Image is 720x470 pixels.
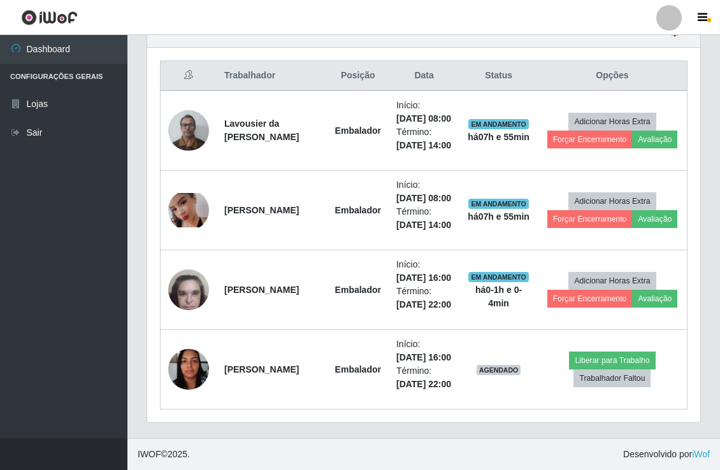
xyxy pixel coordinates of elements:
button: Avaliação [632,210,677,228]
strong: há 07 h e 55 min [468,211,529,222]
li: Término: [396,205,452,232]
span: EM ANDAMENTO [468,272,529,282]
button: Forçar Encerramento [547,290,633,308]
th: Posição [328,61,389,91]
img: CoreUI Logo [21,10,78,25]
time: [DATE] 14:00 [396,220,451,230]
strong: há 07 h e 55 min [468,132,529,142]
th: Trabalhador [217,61,328,91]
strong: Embalador [335,205,381,215]
li: Início: [396,258,452,285]
li: Início: [396,99,452,125]
li: Término: [396,364,452,391]
span: © 2025 . [138,448,190,461]
a: iWof [692,449,710,459]
time: [DATE] 22:00 [396,299,451,310]
img: 1743098694888.jpeg [168,193,209,227]
span: AGENDADO [477,365,521,375]
time: [DATE] 16:00 [396,273,451,283]
th: Data [389,61,459,91]
button: Adicionar Horas Extra [568,113,656,131]
time: [DATE] 08:00 [396,113,451,124]
button: Trabalhador Faltou [573,369,651,387]
li: Término: [396,125,452,152]
img: 1743993949303.jpeg [168,262,209,317]
button: Forçar Encerramento [547,131,633,148]
strong: há 0-1 h e 0-4 min [475,285,522,308]
span: Desenvolvido por [623,448,710,461]
button: Avaliação [632,131,677,148]
time: [DATE] 08:00 [396,193,451,203]
strong: Embalador [335,285,381,295]
strong: [PERSON_NAME] [224,205,299,215]
button: Forçar Encerramento [547,210,633,228]
span: EM ANDAMENTO [468,199,529,209]
button: Avaliação [632,290,677,308]
li: Início: [396,338,452,364]
strong: [PERSON_NAME] [224,285,299,295]
button: Adicionar Horas Extra [568,192,656,210]
time: [DATE] 16:00 [396,352,451,362]
li: Término: [396,285,452,311]
span: EM ANDAMENTO [468,119,529,129]
time: [DATE] 22:00 [396,379,451,389]
th: Opções [538,61,688,91]
button: Adicionar Horas Extra [568,272,656,290]
strong: Embalador [335,364,381,374]
img: 1751659214468.jpeg [168,342,209,396]
img: 1746326143997.jpeg [168,103,209,157]
strong: Embalador [335,125,381,136]
button: Liberar para Trabalho [569,352,655,369]
time: [DATE] 14:00 [396,140,451,150]
li: Início: [396,178,452,205]
th: Status [459,61,538,91]
span: IWOF [138,449,161,459]
strong: Lavousier da [PERSON_NAME] [224,118,299,142]
strong: [PERSON_NAME] [224,364,299,374]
